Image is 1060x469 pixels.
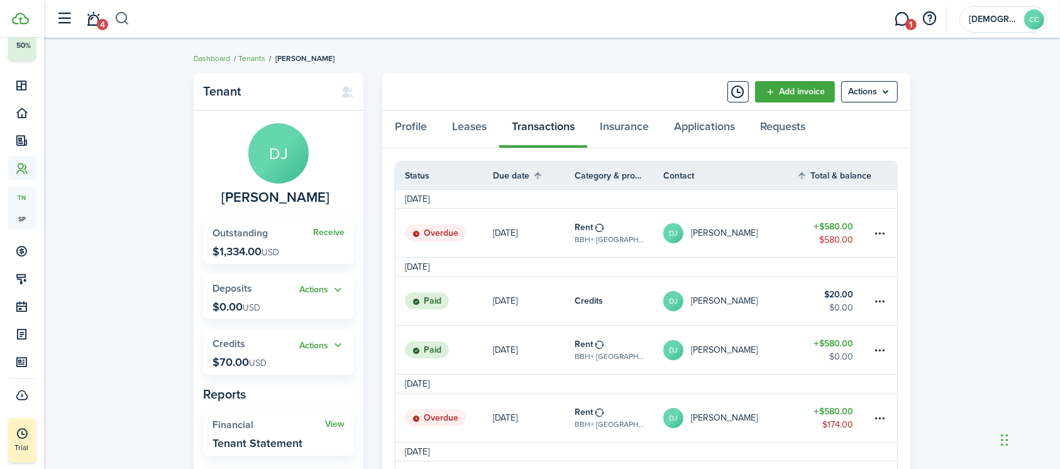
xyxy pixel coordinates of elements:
[814,220,853,233] table-amount-title: $580.00
[405,341,449,359] status: Paid
[691,296,758,306] table-profile-info-text: [PERSON_NAME]
[395,192,439,206] td: [DATE]
[249,356,267,370] span: USD
[493,209,575,257] a: [DATE]
[8,187,36,208] a: tn
[8,208,36,229] span: sp
[797,326,872,374] a: $580.00$0.00
[919,8,941,30] button: Open resource center
[841,81,898,102] button: Open menu
[755,81,835,102] a: Add invoice
[575,351,644,362] table-subtitle: BBH+ [GEOGRAPHIC_DATA] C-9 Bed 2
[663,408,683,428] avatar-text: DJ
[824,288,853,301] table-amount-title: $20.00
[575,169,663,182] th: Category & property
[663,340,683,360] avatar-text: DJ
[1001,421,1008,459] div: Drag
[439,111,499,148] a: Leases
[969,15,1019,24] span: Catholic Charities of Northern Nevada
[53,7,77,31] button: Open sidebar
[395,169,493,182] th: Status
[797,394,872,442] a: $580.00$174.00
[299,338,345,353] button: Actions
[575,326,663,374] a: RentBBH+ [GEOGRAPHIC_DATA] C-9 Bed 2
[213,336,245,351] span: Credits
[299,283,345,297] button: Open menu
[575,209,663,257] a: RentBBH+ [GEOGRAPHIC_DATA] C-9 Bed 2
[1024,9,1044,30] avatar-text: CC
[797,209,872,257] a: $580.00$580.00
[575,221,593,234] table-info-title: Rent
[243,301,260,314] span: USD
[829,301,853,314] table-amount-description: $0.00
[997,409,1060,469] iframe: Chat Widget
[313,228,345,238] a: Receive
[16,40,31,51] p: 50%
[663,291,683,311] avatar-text: DJ
[299,338,345,353] button: Open menu
[814,337,853,350] table-amount-title: $580.00
[727,81,749,102] button: Timeline
[663,326,797,374] a: DJ[PERSON_NAME]
[493,226,517,240] p: [DATE]
[238,53,265,64] a: Tenants
[663,223,683,243] avatar-text: DJ
[493,394,575,442] a: [DATE]
[814,405,853,418] table-amount-title: $580.00
[405,292,449,310] status: Paid
[213,419,325,431] widget-stats-title: Financial
[213,437,302,450] widget-stats-description: Tenant Statement
[819,233,853,246] table-amount-description: $580.00
[841,81,898,102] menu-btn: Actions
[797,277,872,325] a: $20.00$0.00
[405,224,466,242] status: Overdue
[14,442,65,453] p: Trial
[213,281,252,295] span: Deposits
[194,53,230,64] a: Dashboard
[275,53,334,64] span: [PERSON_NAME]
[395,326,493,374] a: Paid
[575,294,603,307] table-info-title: Credits
[797,168,872,183] th: Sort
[395,277,493,325] a: Paid
[299,283,345,297] button: Actions
[12,13,29,25] img: TenantCloud
[493,343,517,356] p: [DATE]
[663,394,797,442] a: DJ[PERSON_NAME]
[890,3,914,35] a: Messaging
[213,356,267,368] p: $70.00
[114,8,130,30] button: Search
[262,246,279,259] span: USD
[395,394,493,442] a: Overdue
[661,111,748,148] a: Applications
[493,168,575,183] th: Sort
[493,411,517,424] p: [DATE]
[203,84,328,99] panel-main-title: Tenant
[97,19,108,30] span: 4
[395,209,493,257] a: Overdue
[575,394,663,442] a: RentBBH+ [GEOGRAPHIC_DATA] C-9 Bed 2
[575,338,593,351] table-info-title: Rent
[493,294,517,307] p: [DATE]
[829,350,853,363] table-amount-description: $0.00
[203,385,354,404] panel-main-subtitle: Reports
[382,111,439,148] a: Profile
[748,111,818,148] a: Requests
[575,406,593,419] table-info-title: Rent
[575,419,644,430] table-subtitle: BBH+ [GEOGRAPHIC_DATA] C-9 Bed 2
[221,190,329,206] span: David Johnson
[405,409,466,427] status: Overdue
[493,326,575,374] a: [DATE]
[82,3,106,35] a: Notifications
[213,245,279,258] p: $1,334.00
[213,301,260,313] p: $0.00
[325,419,345,429] a: View
[248,123,309,184] avatar-text: DJ
[395,377,439,390] td: [DATE]
[213,226,268,240] span: Outstanding
[905,19,917,30] span: 1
